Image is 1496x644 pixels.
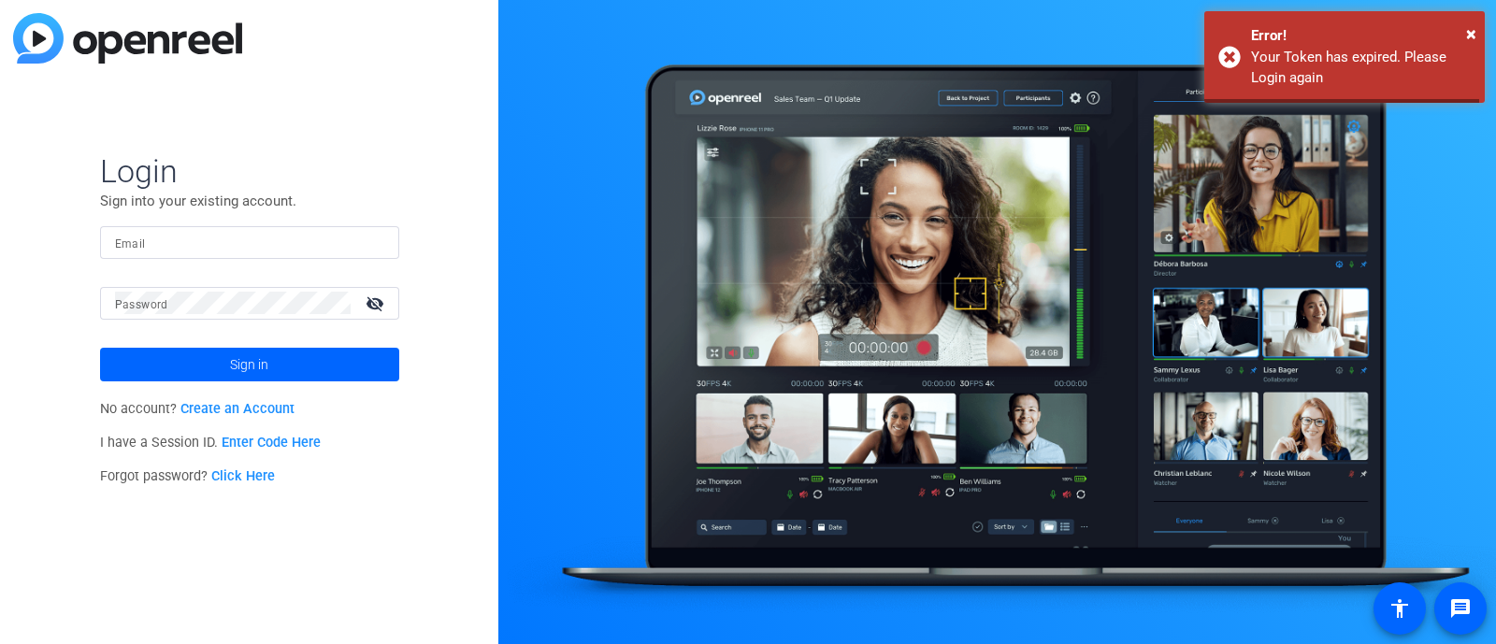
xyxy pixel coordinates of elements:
a: Enter Code Here [222,435,321,451]
span: Sign in [230,341,268,388]
mat-icon: accessibility [1388,597,1411,620]
mat-icon: visibility_off [354,290,399,317]
span: I have a Session ID. [100,435,322,451]
span: Login [100,151,399,191]
span: No account? [100,401,295,417]
mat-label: Email [115,237,146,250]
span: × [1466,22,1476,45]
button: Close [1466,20,1476,48]
p: Sign into your existing account. [100,191,399,211]
a: Create an Account [180,401,295,417]
div: Error! [1251,25,1471,47]
mat-label: Password [115,298,168,311]
mat-icon: message [1449,597,1472,620]
span: Forgot password? [100,468,276,484]
button: Sign in [100,348,399,381]
input: Enter Email Address [115,231,384,253]
div: Your Token has expired. Please Login again [1251,47,1471,89]
a: Click Here [211,468,275,484]
img: blue-gradient.svg [13,13,242,64]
